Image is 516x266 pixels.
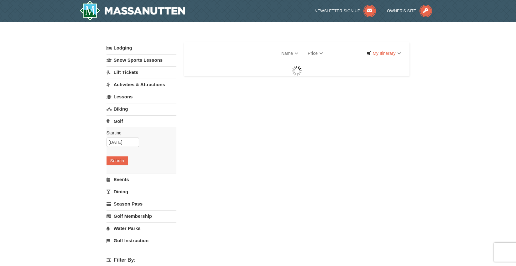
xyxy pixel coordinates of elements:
h4: Filter By: [107,257,176,263]
a: Golf Membership [107,210,176,222]
span: Owner's Site [387,8,416,13]
span: Newsletter Sign Up [315,8,360,13]
a: My Itinerary [362,49,405,58]
a: Massanutten Resort [80,1,185,21]
a: Events [107,174,176,185]
a: Activities & Attractions [107,79,176,90]
a: Golf Instruction [107,235,176,246]
a: Golf [107,115,176,127]
button: Search [107,156,128,165]
a: Dining [107,186,176,197]
a: Biking [107,103,176,115]
a: Name [277,47,303,60]
a: Season Pass [107,198,176,210]
a: Price [303,47,328,60]
a: Owner's Site [387,8,432,13]
a: Lift Tickets [107,66,176,78]
a: Lodging [107,42,176,54]
label: Starting [107,130,172,136]
a: Newsletter Sign Up [315,8,376,13]
a: Snow Sports Lessons [107,54,176,66]
img: Massanutten Resort Logo [80,1,185,21]
img: wait gif [292,66,302,76]
a: Lessons [107,91,176,102]
a: Water Parks [107,222,176,234]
